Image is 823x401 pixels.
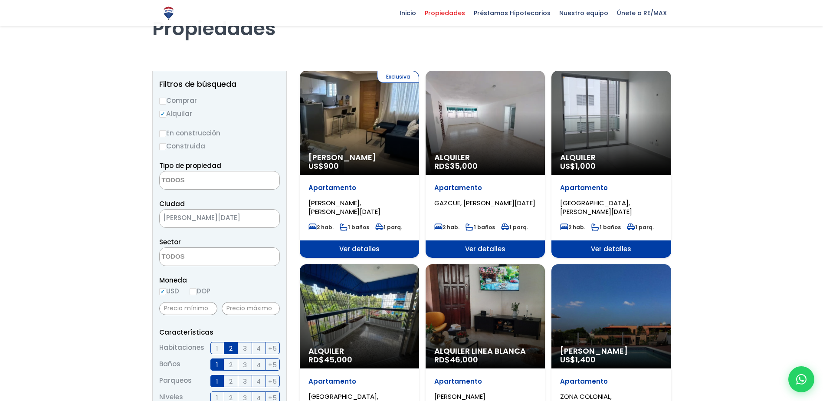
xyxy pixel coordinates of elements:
label: En construcción [159,128,280,138]
span: +5 [268,376,277,387]
span: 46,000 [450,354,478,365]
p: Apartamento [560,184,662,192]
span: 1 baños [340,224,369,231]
input: Precio mínimo [159,302,217,315]
button: Remove all items [258,212,271,226]
span: Ciudad [159,199,185,208]
span: Moneda [159,275,280,286]
span: 1 parq. [627,224,654,231]
input: Alquilar [159,111,166,118]
label: Construida [159,141,280,151]
p: Apartamento [308,184,410,192]
span: Alquiler Linea Blanca [434,347,536,355]
span: × [266,215,271,223]
span: RD$ [308,354,352,365]
span: 3 [243,343,247,354]
span: 1 [216,343,218,354]
p: Apartamento [560,377,662,386]
span: Ver detalles [300,240,419,258]
label: DOP [190,286,210,296]
span: 3 [243,359,247,370]
h2: Filtros de búsqueda [159,80,280,89]
span: 2 [229,359,233,370]
span: Alquiler [560,153,662,162]
span: Habitaciones [159,342,204,354]
span: 2 [229,376,233,387]
input: USD [159,288,166,295]
span: 2 hab. [560,224,585,231]
span: 1 [216,359,218,370]
span: 900 [324,161,339,171]
span: 4 [256,343,261,354]
span: 35,000 [450,161,478,171]
input: Construida [159,143,166,150]
img: Logo de REMAX [161,6,176,21]
span: [PERSON_NAME], [PERSON_NAME][DATE] [308,198,380,216]
input: Precio máximo [222,302,280,315]
span: SANTO DOMINGO DE GUZMÁN [160,212,258,224]
span: Nuestro equipo [555,7,613,20]
span: +5 [268,359,277,370]
span: GAZCUE, [PERSON_NAME][DATE] [434,198,535,207]
span: 2 [229,343,233,354]
span: 3 [243,376,247,387]
span: Únete a RE/MAX [613,7,671,20]
span: RD$ [434,161,478,171]
p: Apartamento [434,184,536,192]
span: US$ [308,161,339,171]
span: Exclusiva [377,71,419,83]
label: Alquilar [159,108,280,119]
a: Alquiler US$1,000 Apartamento [GEOGRAPHIC_DATA], [PERSON_NAME][DATE] 2 hab. 1 baños 1 parq. Ver d... [551,71,671,258]
span: 1 baños [466,224,495,231]
span: Ver detalles [551,240,671,258]
span: US$ [560,161,596,171]
span: 1 parq. [501,224,528,231]
span: Baños [159,358,180,371]
span: SANTO DOMINGO DE GUZMÁN [159,209,280,228]
span: 4 [256,376,261,387]
span: 45,000 [324,354,352,365]
span: [PERSON_NAME] [560,347,662,355]
input: Comprar [159,98,166,105]
span: Alquiler [434,153,536,162]
span: Parqueos [159,375,192,387]
a: Exclusiva [PERSON_NAME] US$900 Apartamento [PERSON_NAME], [PERSON_NAME][DATE] 2 hab. 1 baños 1 pa... [300,71,419,258]
input: DOP [190,288,197,295]
span: 1 [216,376,218,387]
span: Propiedades [420,7,469,20]
span: 1 parq. [375,224,402,231]
textarea: Search [160,171,244,190]
span: [GEOGRAPHIC_DATA], [PERSON_NAME][DATE] [560,198,632,216]
span: US$ [560,354,596,365]
label: USD [159,286,179,296]
span: Tipo de propiedad [159,161,221,170]
input: En construcción [159,130,166,137]
p: Características [159,327,280,338]
span: 2 hab. [434,224,459,231]
span: Ver detalles [426,240,545,258]
textarea: Search [160,248,244,266]
p: Apartamento [308,377,410,386]
span: Inicio [395,7,420,20]
a: Alquiler RD$35,000 Apartamento GAZCUE, [PERSON_NAME][DATE] 2 hab. 1 baños 1 parq. Ver detalles [426,71,545,258]
span: RD$ [434,354,478,365]
span: 2 hab. [308,224,334,231]
span: Préstamos Hipotecarios [469,7,555,20]
p: Apartamento [434,377,536,386]
span: Sector [159,237,181,247]
span: [PERSON_NAME] [308,153,410,162]
span: Alquiler [308,347,410,355]
span: 1 baños [591,224,621,231]
label: Comprar [159,95,280,106]
span: 1,000 [575,161,596,171]
span: 1,400 [575,354,596,365]
span: +5 [268,343,277,354]
span: 4 [256,359,261,370]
